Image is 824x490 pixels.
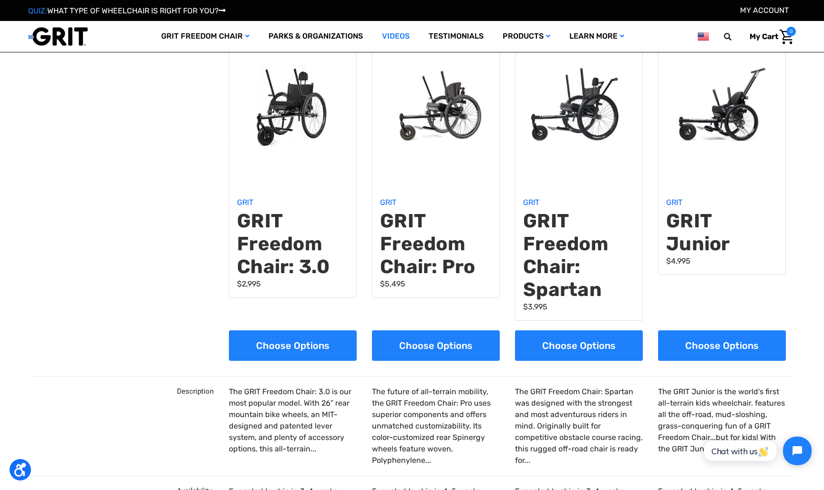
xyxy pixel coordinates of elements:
td: The GRIT Junior is the world's first all-terrain kids wheelchair. features all the off-road, mud-... [650,377,793,476]
span: $2,995 [237,279,261,288]
img: GRIT Freedom Chair Pro: the Pro model shown including contoured Invacare Matrx seatback, Spinergy... [374,65,498,147]
img: GRIT Freedom Chair: Spartan [517,65,641,147]
a: GRIT Freedom Chair: Pro [374,25,498,188]
iframe: Tidio Chat [694,429,820,473]
span: $4,995 [666,256,690,265]
a: QUIZ:WHAT TYPE OF WHEELCHAIR IS RIGHT FOR YOU? [28,6,226,15]
a: GRIT [380,198,396,207]
a: GRIT Freedom Chair: Spartan [523,210,635,301]
td: The GRIT Freedom Chair: 3.0 is our most popular model. With 26” rear mountain bike wheels, an MIT... [221,377,364,476]
a: GRIT [523,198,539,207]
a: Choose Options [229,330,357,361]
img: GRIT Freedom Chair: 3.0 [231,65,355,147]
a: Account [740,6,789,15]
a: GRIT [237,198,253,207]
a: GRIT Junior [666,210,778,255]
a: Choose Options [515,330,643,361]
a: GRIT Freedom Chair: Pro [380,210,492,278]
span: QUIZ: [28,6,47,15]
a: GRIT Junior [660,25,784,188]
img: us.png [698,31,709,42]
td: The future of all-terrain mobility, the GRIT Freedom Chair: Pro uses superior components and offe... [364,377,507,476]
td: The GRIT Freedom Chair: Spartan was designed with the strongest and most adventurous riders in mi... [507,377,650,476]
img: Cart [780,30,793,44]
span: 0 [786,27,796,36]
a: GRIT Freedom Chair: 3.0 [237,210,349,278]
img: GRIT Junior: GRIT Freedom Chair all terrain wheelchair engineered specifically for kids [660,65,784,147]
a: GRIT Freedom Chair [152,21,259,52]
a: Videos [372,21,419,52]
input: Search [728,27,742,47]
a: GRIT Freedom Chair: 3.0 [231,25,355,188]
a: GRIT Freedom Chair: Spartan [517,25,641,188]
span: $3,995 [523,302,547,311]
a: Parks & Organizations [259,21,372,52]
a: Learn More [560,21,634,52]
a: GRIT [666,198,682,207]
span: $5,495 [380,279,405,288]
a: Cart with 0 items [742,27,796,47]
img: GRIT All-Terrain Wheelchair and Mobility Equipment [28,27,88,46]
a: Products [493,21,560,52]
span: My Cart [750,32,778,41]
a: Choose Options [372,330,500,361]
a: Testimonials [419,21,493,52]
a: Choose Options [658,330,786,361]
span: Description [177,387,214,396]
